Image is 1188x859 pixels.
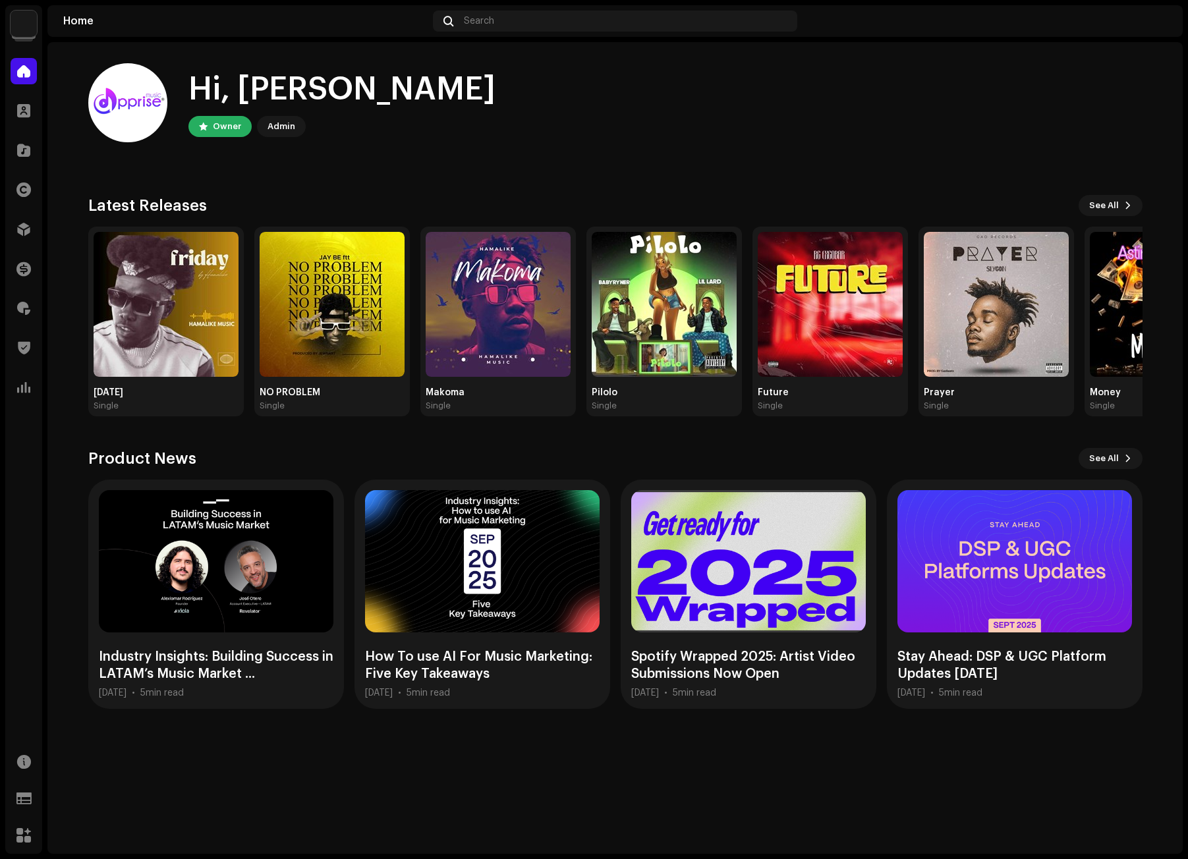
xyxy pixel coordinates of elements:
h3: Latest Releases [88,195,207,216]
h3: Product News [88,448,196,469]
div: Single [260,401,285,411]
div: 5 [939,688,982,698]
span: min read [944,688,982,698]
img: 1c16f3de-5afb-4452-805d-3f3454e20b1b [11,11,37,37]
div: • [132,688,135,698]
span: min read [678,688,716,698]
div: Single [426,401,451,411]
span: min read [146,688,184,698]
div: Single [924,401,949,411]
div: • [664,688,667,698]
div: • [398,688,401,698]
div: 5 [673,688,716,698]
div: Stay Ahead: DSP & UGC Platform Updates [DATE] [897,648,1132,682]
div: [DATE] [897,688,925,698]
img: d0fb4c4f-9944-4f4a-970a-cef37c43888e [592,232,737,377]
div: [DATE] [631,688,659,698]
div: Single [1090,401,1115,411]
img: 94355213-6620-4dec-931c-2264d4e76804 [88,63,167,142]
div: Single [94,401,119,411]
div: Hi, [PERSON_NAME] [188,69,495,111]
div: Prayer [924,387,1069,398]
span: See All [1089,445,1119,472]
img: 81dbdbb2-892f-4ac1-abda-8c0b2bfb0740 [94,232,239,377]
span: Search [464,16,494,26]
button: See All [1079,195,1143,216]
div: [DATE] [99,688,127,698]
div: Spotify Wrapped 2025: Artist Video Submissions Now Open [631,648,866,682]
div: Pilolo [592,387,737,398]
div: 5 [140,688,184,698]
div: 5 [407,688,450,698]
span: min read [412,688,450,698]
div: Home [63,16,428,26]
div: Admin [268,119,295,134]
button: See All [1079,448,1143,469]
div: Future [758,387,903,398]
div: Owner [213,119,241,134]
div: Single [758,401,783,411]
img: 94355213-6620-4dec-931c-2264d4e76804 [1146,11,1167,32]
img: 331ec939-e5ad-4e4b-9f7b-ea3ccdab7fa8 [260,232,405,377]
div: Industry Insights: Building Success in LATAM’s Music Market ... [99,648,333,682]
img: 54f71653-7baf-4943-a6ca-434ba6569564 [426,232,571,377]
span: See All [1089,192,1119,219]
img: 58987c33-8994-41b4-b9e5-e4e5fa9e51b7 [924,232,1069,377]
div: Makoma [426,387,571,398]
div: NO PROBLEM [260,387,405,398]
img: 83e65935-53df-4a2f-ae3b-e8a3c7f94992 [758,232,903,377]
div: Single [592,401,617,411]
div: • [930,688,934,698]
div: How To use AI For Music Marketing: Five Key Takeaways [365,648,600,682]
div: [DATE] [365,688,393,698]
div: [DATE] [94,387,239,398]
